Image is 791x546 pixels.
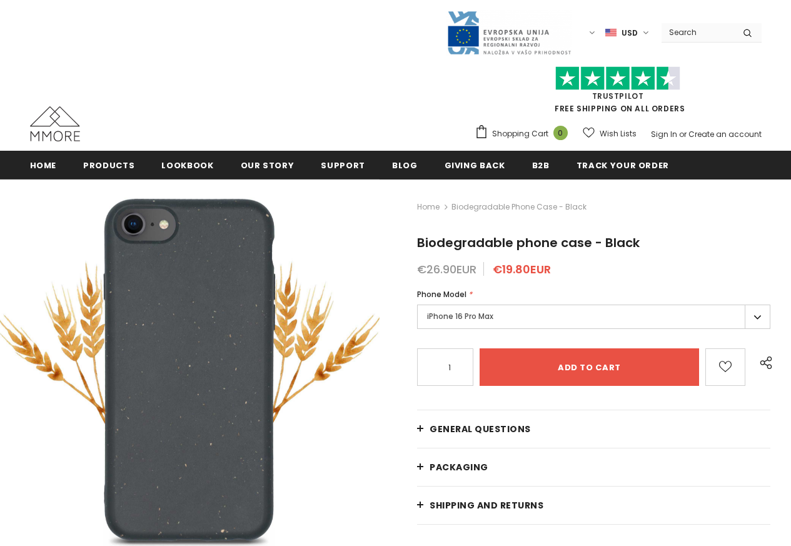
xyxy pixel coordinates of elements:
[241,159,295,171] span: Our Story
[553,126,568,140] span: 0
[577,151,669,179] a: Track your order
[532,159,550,171] span: B2B
[321,159,365,171] span: support
[475,72,762,114] span: FREE SHIPPING ON ALL ORDERS
[446,10,572,56] img: Javni Razpis
[417,234,640,251] span: Biodegradable phone case - Black
[600,128,637,140] span: Wish Lists
[622,27,638,39] span: USD
[555,66,680,91] img: Trust Pilot Stars
[30,106,80,141] img: MMORE Cases
[430,499,543,512] span: Shipping and returns
[392,151,418,179] a: Blog
[417,289,466,300] span: Phone Model
[417,261,476,277] span: €26.90EUR
[662,23,733,41] input: Search Site
[417,200,440,215] a: Home
[577,159,669,171] span: Track your order
[83,159,134,171] span: Products
[605,28,617,38] img: USD
[480,348,699,386] input: Add to cart
[430,423,531,435] span: General Questions
[532,151,550,179] a: B2B
[161,159,213,171] span: Lookbook
[417,410,770,448] a: General Questions
[161,151,213,179] a: Lookbook
[321,151,365,179] a: support
[30,159,57,171] span: Home
[445,159,505,171] span: Giving back
[592,91,644,101] a: Trustpilot
[679,129,687,139] span: or
[430,461,488,473] span: PACKAGING
[30,151,57,179] a: Home
[446,27,572,38] a: Javni Razpis
[417,487,770,524] a: Shipping and returns
[475,124,574,143] a: Shopping Cart 0
[445,151,505,179] a: Giving back
[688,129,762,139] a: Create an account
[417,448,770,486] a: PACKAGING
[651,129,677,139] a: Sign In
[451,200,587,215] span: Biodegradable phone case - Black
[241,151,295,179] a: Our Story
[583,123,637,144] a: Wish Lists
[83,151,134,179] a: Products
[392,159,418,171] span: Blog
[493,261,551,277] span: €19.80EUR
[417,305,770,329] label: iPhone 16 Pro Max
[492,128,548,140] span: Shopping Cart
